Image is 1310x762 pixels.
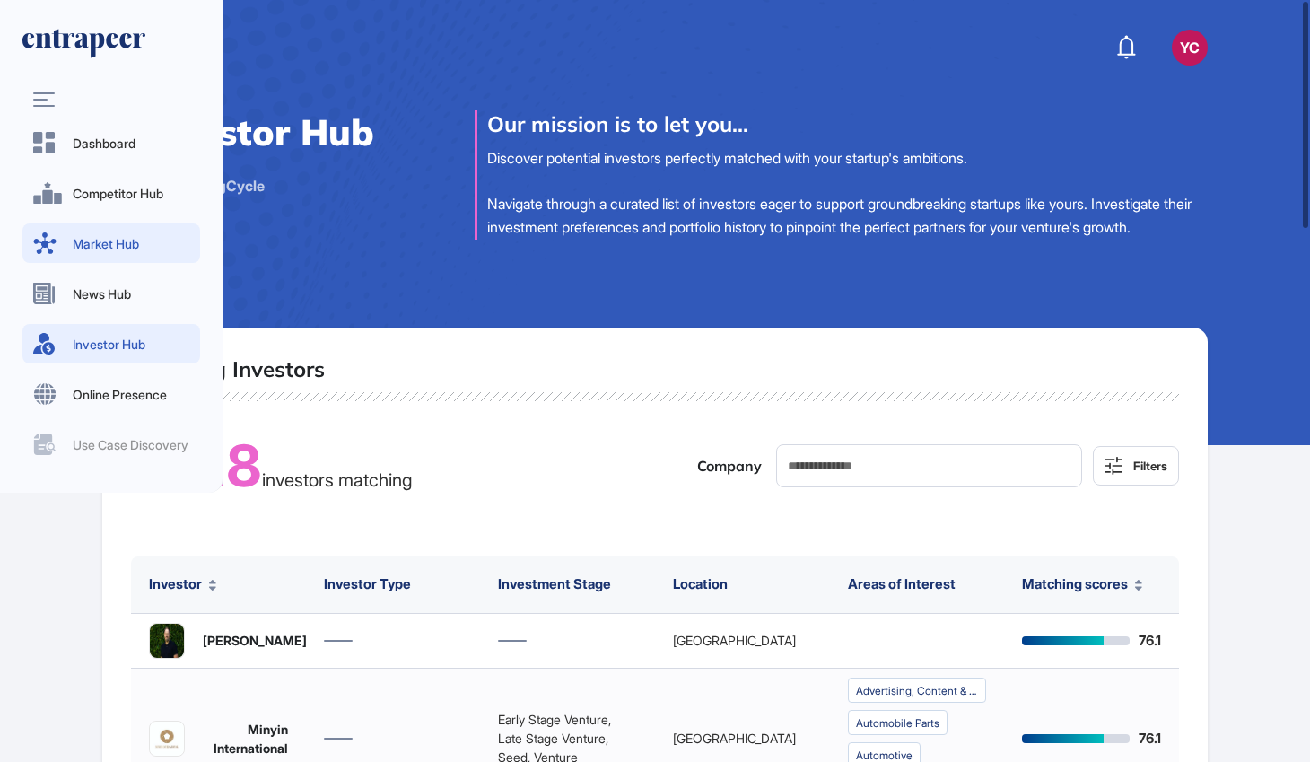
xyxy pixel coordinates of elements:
[73,134,189,153] span: Dashboard
[146,110,374,153] h1: Investor Hub
[324,574,463,595] div: Investor Type
[73,385,189,404] span: Online Presence
[131,356,325,382] h2: Matching Investors
[673,631,812,650] div: [GEOGRAPHIC_DATA]
[203,720,288,758] span: Minyin International
[1139,729,1161,749] div: 76.1
[1139,631,1161,652] div: 76.1
[203,631,307,650] span: [PERSON_NAME]
[848,574,987,595] div: Areas of Interest
[1022,574,1161,595] div: Matching scores
[1093,446,1179,486] button: Filters
[131,423,413,509] div: 6618
[149,574,288,595] div: Investor
[848,678,987,703] li: advertising, content & marketing
[185,175,265,197] span: HiringCycle
[848,710,948,735] li: automobile parts
[1133,459,1167,473] div: Filters
[1172,30,1208,66] button: YC
[150,624,184,658] img: image
[73,184,189,203] span: Competitor Hub
[487,147,1208,239] div: Discover potential investors perfectly matched with your startup's ambitions. Navigate through a ...
[487,110,1208,137] div: Our mission is to let you...
[498,574,637,595] div: Investment Stage
[262,469,413,491] span: investors matching
[150,722,184,756] img: image
[673,729,812,748] div: [GEOGRAPHIC_DATA]
[697,455,762,477] div: Company
[73,335,189,354] span: Investor Hub
[73,234,189,253] span: Market Hub
[73,285,189,303] span: News Hub
[73,435,189,454] span: Use Case Discovery
[673,574,812,595] div: Location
